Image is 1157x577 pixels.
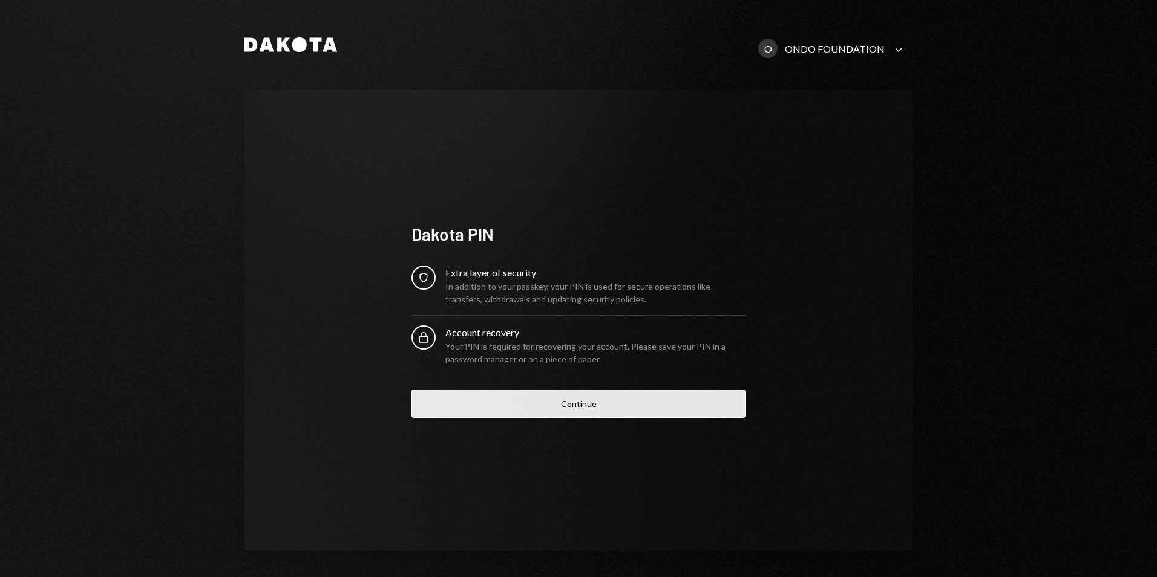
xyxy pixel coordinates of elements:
div: O [758,39,778,58]
button: Continue [411,390,746,418]
div: In addition to your passkey, your PIN is used for secure operations like transfers, withdrawals a... [445,280,746,305]
div: Your PIN is required for recovering your account. Please save your PIN in a password manager or o... [445,340,746,365]
div: Account recovery [445,325,746,340]
div: Dakota PIN [411,223,746,246]
div: Extra layer of security [445,266,746,280]
div: ONDO FOUNDATION [785,43,885,54]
